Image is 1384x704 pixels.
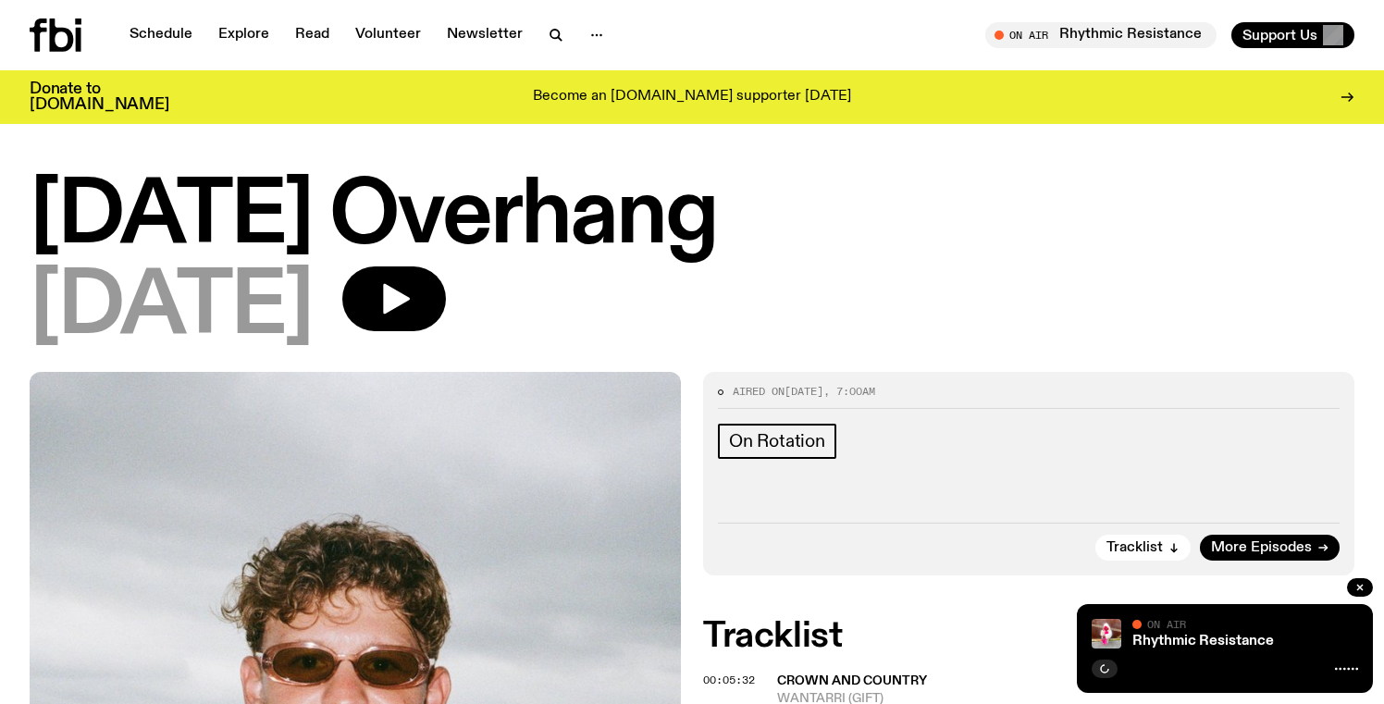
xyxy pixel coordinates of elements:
[1095,535,1191,561] button: Tracklist
[1211,541,1312,555] span: More Episodes
[703,675,755,685] button: 00:05:32
[729,431,825,451] span: On Rotation
[718,424,836,459] a: On Rotation
[207,22,280,48] a: Explore
[1200,535,1340,561] a: More Episodes
[1132,634,1274,648] a: Rhythmic Resistance
[1242,27,1317,43] span: Support Us
[703,620,1354,653] h2: Tracklist
[785,384,823,399] span: [DATE]
[703,673,755,687] span: 00:05:32
[733,384,785,399] span: Aired on
[284,22,340,48] a: Read
[533,89,851,105] p: Become an [DOMAIN_NAME] supporter [DATE]
[823,384,875,399] span: , 7:00am
[30,266,313,350] span: [DATE]
[1106,541,1163,555] span: Tracklist
[344,22,432,48] a: Volunteer
[30,81,169,113] h3: Donate to [DOMAIN_NAME]
[777,674,927,687] span: Crown and Country
[985,22,1217,48] button: On AirRhythmic Resistance
[118,22,204,48] a: Schedule
[436,22,534,48] a: Newsletter
[30,176,1354,259] h1: [DATE] Overhang
[1231,22,1354,48] button: Support Us
[1147,618,1186,630] span: On Air
[1092,619,1121,648] img: Attu crouches on gravel in front of a brown wall. They are wearing a white fur coat with a hood, ...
